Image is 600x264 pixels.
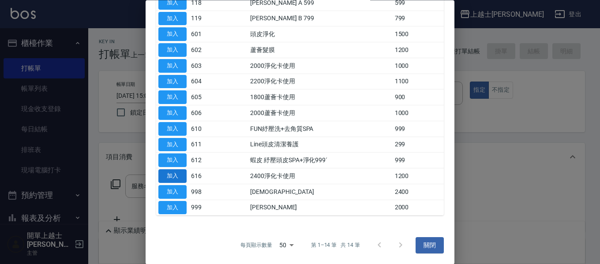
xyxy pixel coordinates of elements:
[248,89,392,105] td: 1800蘆薈卡使用
[248,105,392,121] td: 2000蘆薈卡使用
[248,184,392,200] td: [DEMOGRAPHIC_DATA]
[189,121,218,137] td: 610
[189,42,218,58] td: 602
[189,26,218,42] td: 601
[158,138,187,152] button: 加入
[189,200,218,216] td: 999
[248,121,392,137] td: FUN紓壓洗+去角質SPA
[158,201,187,215] button: 加入
[276,234,297,257] div: 50
[393,168,444,184] td: 1200
[393,26,444,42] td: 1500
[393,200,444,216] td: 2000
[248,137,392,153] td: Line頭皮清潔養護
[393,42,444,58] td: 1200
[393,74,444,90] td: 1100
[189,105,218,121] td: 606
[248,168,392,184] td: 2400淨化卡使用
[158,91,187,104] button: 加入
[248,11,392,27] td: [PERSON_NAME] B 799
[393,89,444,105] td: 900
[189,168,218,184] td: 616
[393,137,444,153] td: 299
[158,59,187,73] button: 加入
[158,154,187,167] button: 加入
[158,28,187,41] button: 加入
[248,42,392,58] td: 蘆薈髮膜
[311,242,360,249] p: 第 1–14 筆 共 14 筆
[416,238,444,254] button: 關閉
[393,121,444,137] td: 999
[189,11,218,27] td: 119
[189,152,218,168] td: 612
[393,11,444,27] td: 799
[189,74,218,90] td: 604
[240,242,272,249] p: 每頁顯示數量
[248,74,392,90] td: 2200淨化卡使用
[393,184,444,200] td: 2400
[189,184,218,200] td: 998
[189,89,218,105] td: 605
[158,75,187,89] button: 加入
[393,152,444,168] td: 999
[158,185,187,199] button: 加入
[189,58,218,74] td: 603
[248,26,392,42] td: 頭皮淨化
[158,44,187,57] button: 加入
[158,12,187,26] button: 加入
[248,152,392,168] td: 蝦皮 紓壓頭皮SPA+淨化999ˊ
[393,58,444,74] td: 1000
[248,58,392,74] td: 2000淨化卡使用
[393,105,444,121] td: 1000
[248,200,392,216] td: [PERSON_NAME]
[189,137,218,153] td: 611
[158,122,187,136] button: 加入
[158,170,187,183] button: 加入
[158,107,187,120] button: 加入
